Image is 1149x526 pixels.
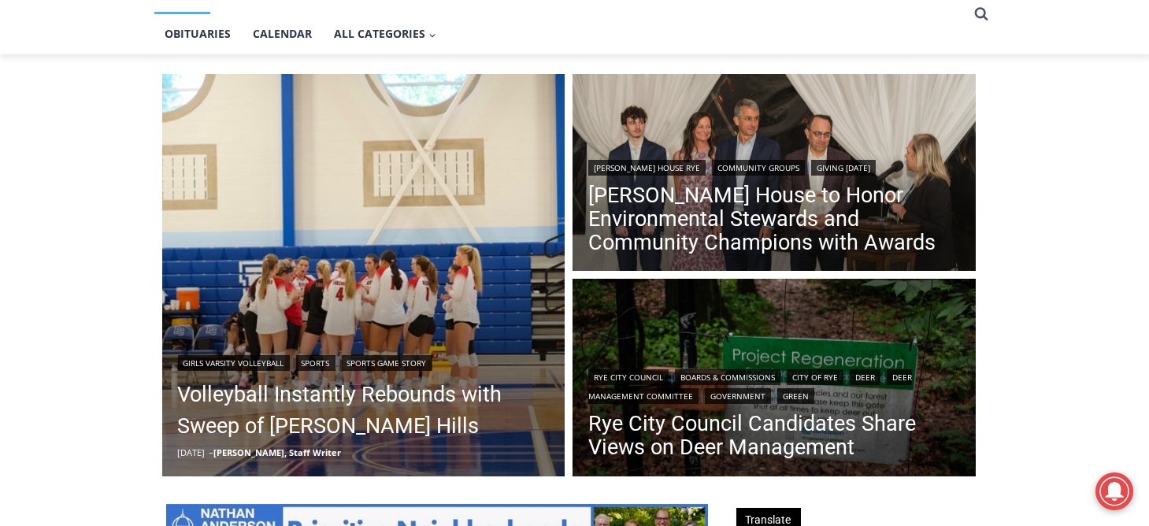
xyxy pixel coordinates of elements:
[787,369,843,385] a: City of Rye
[412,157,730,192] span: Intern @ [DOMAIN_NAME]
[588,160,706,176] a: [PERSON_NAME] House Rye
[588,366,960,404] div: | | | | | |
[324,14,448,54] button: Child menu of All Categories
[712,160,805,176] a: Community Groups
[178,352,550,371] div: | |
[178,379,550,442] a: Volleyball Instantly Rebounds with Sweep of [PERSON_NAME] Hills
[588,157,960,176] div: | |
[214,446,342,458] a: [PERSON_NAME], Staff Writer
[850,369,880,385] a: Deer
[243,14,324,54] a: Calendar
[588,412,960,459] a: Rye City Council Candidates Share Views on Deer Management
[573,279,976,480] a: Read More Rye City Council Candidates Share Views on Deer Management
[398,1,744,153] div: "[PERSON_NAME] and I covered the [DATE] Parade, which was a really eye opening experience as I ha...
[675,369,780,385] a: Boards & Commissions
[178,355,290,371] a: Girls Varsity Volleyball
[165,46,228,129] div: Birds of Prey: Falcon and hawk demos
[379,153,763,196] a: Intern @ [DOMAIN_NAME]
[777,388,814,404] a: Green
[176,133,180,149] div: /
[811,160,876,176] a: Giving [DATE]
[162,74,565,477] img: (PHOTO: The 2025 Rye Varsity Volleyball team from a 3-0 win vs. Port Chester on Saturday, Septemb...
[705,388,771,404] a: Government
[588,183,960,254] a: [PERSON_NAME] House to Honor Environmental Stewards and Community Champions with Awards
[296,355,335,371] a: Sports
[1,157,235,196] a: [PERSON_NAME] Read Sanctuary Fall Fest: [DATE]
[573,279,976,480] img: (PHOTO: The Rye Nature Center maintains two fenced deer exclosure areas to keep deer out and allo...
[573,74,976,276] img: (PHOTO: Ferdinand Coghlan (Rye High School Eagle Scout), Lisa Dominici (executive director, Rye Y...
[588,369,669,385] a: Rye City Council
[573,74,976,276] a: Read More Wainwright House to Honor Environmental Stewards and Community Champions with Awards
[165,133,172,149] div: 2
[162,74,565,477] a: Read More Volleyball Instantly Rebounds with Sweep of Byram Hills
[184,133,191,149] div: 6
[342,355,432,371] a: Sports Game Story
[209,446,214,458] span: –
[178,446,206,458] time: [DATE]
[154,14,243,54] a: Obituaries
[13,158,209,194] h4: [PERSON_NAME] Read Sanctuary Fall Fest: [DATE]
